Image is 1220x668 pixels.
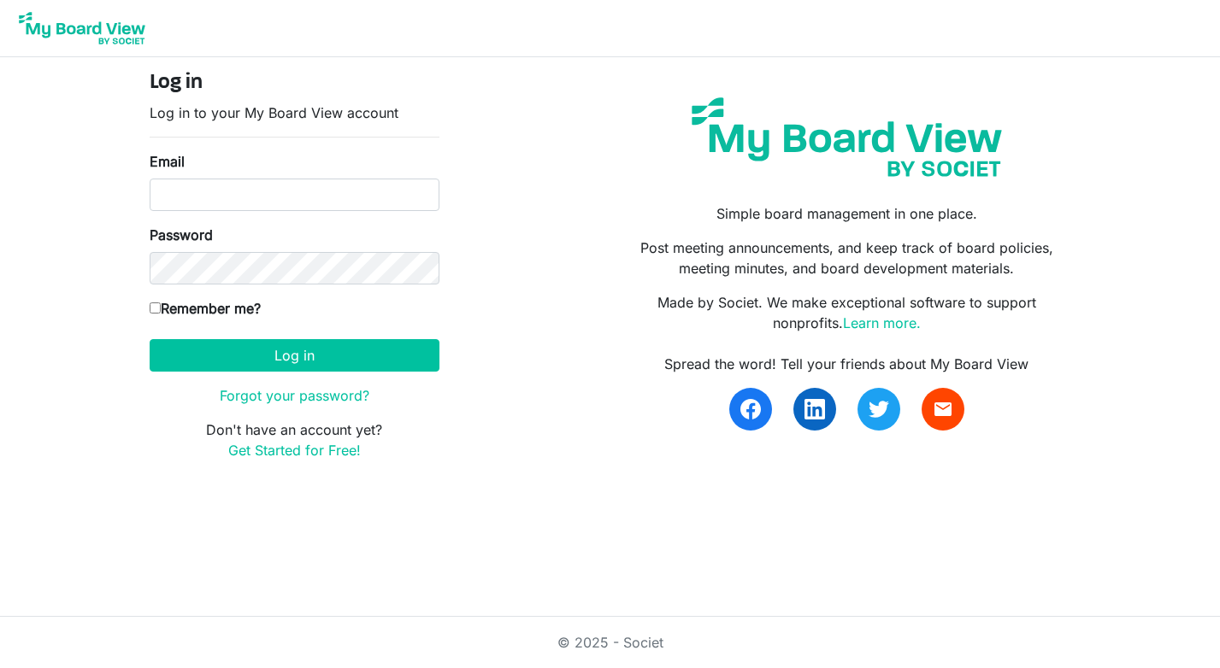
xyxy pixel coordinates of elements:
a: Forgot your password? [220,387,369,404]
label: Password [150,225,213,245]
img: linkedin.svg [804,399,825,419]
p: Made by Societ. We make exceptional software to support nonprofits. [622,292,1070,333]
input: Remember me? [150,302,161,313]
label: Email [150,151,185,172]
label: Remember me? [150,298,261,319]
img: facebook.svg [740,399,761,419]
a: © 2025 - Societ [557,634,663,651]
p: Post meeting announcements, and keep track of board policies, meeting minutes, and board developm... [622,237,1070,278]
button: Log in [150,339,439,372]
p: Don't have an account yet? [150,419,439,460]
h4: Log in [150,71,439,96]
p: Log in to your My Board View account [150,103,439,123]
span: email [933,399,953,419]
img: my-board-view-societ.svg [679,85,1015,190]
a: Learn more. [843,314,921,331]
a: email [922,388,964,431]
p: Simple board management in one place. [622,203,1070,224]
div: Spread the word! Tell your friends about My Board View [622,354,1070,374]
img: twitter.svg [869,399,889,419]
img: My Board View Logo [14,7,150,50]
a: Get Started for Free! [228,442,361,459]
